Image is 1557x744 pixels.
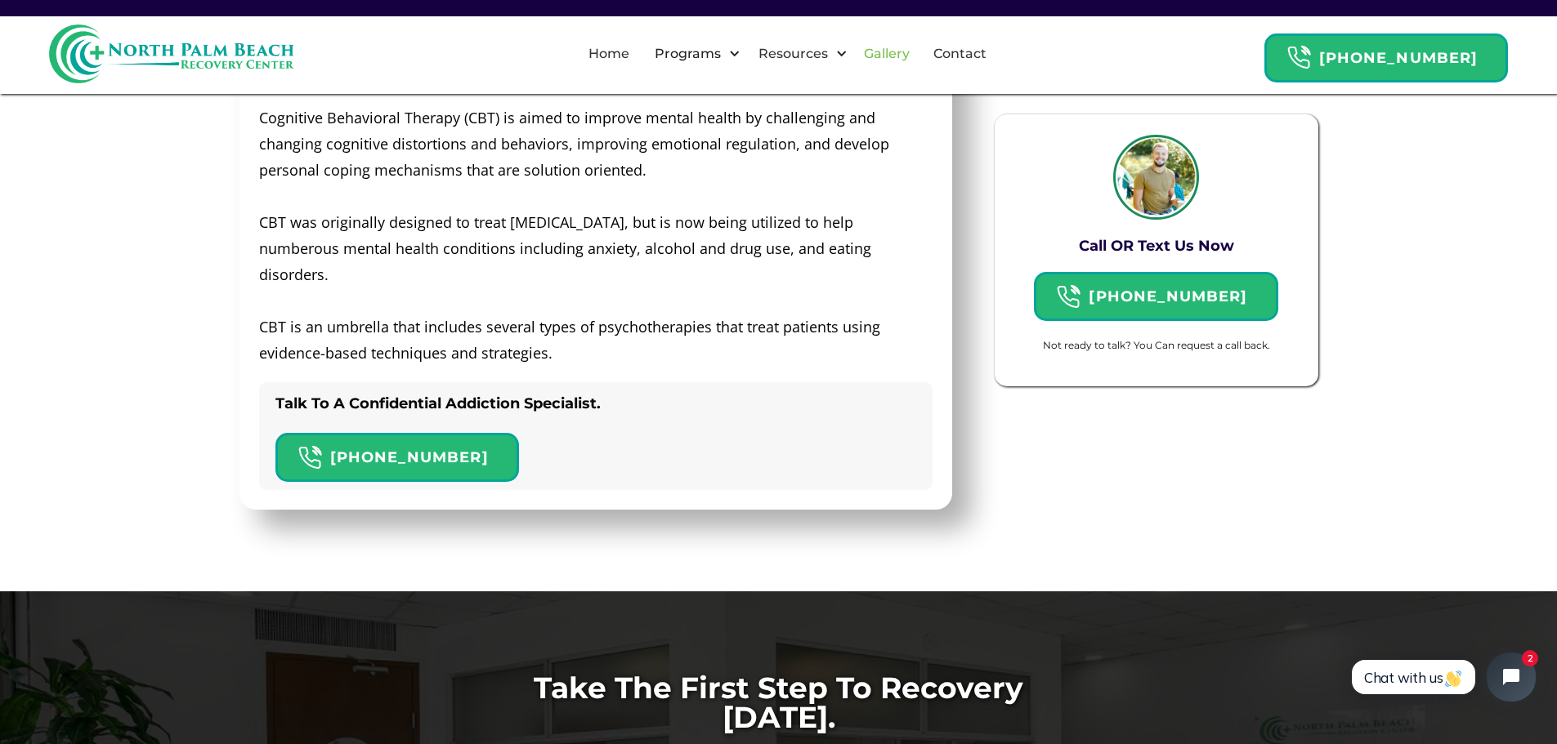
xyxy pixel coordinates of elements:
[1034,337,1277,362] form: Specific Campaign
[1286,45,1311,70] img: Header Calendar Icons
[1089,287,1247,305] strong: [PHONE_NUMBER]
[1264,25,1508,82] a: Header Calendar Icons[PHONE_NUMBER]
[493,673,1065,732] div: Take The First Step To Recovery [DATE].
[1334,639,1550,715] iframe: Tidio Chat
[1034,236,1277,256] h3: Call OR Text Us Now
[924,28,996,80] a: Contact
[1056,284,1081,310] img: Header Calendar Icons
[1034,264,1277,321] a: Header Calendar Icons[PHONE_NUMBER]
[745,28,852,80] div: Resources
[275,425,519,482] a: Header Calendar Icons[PHONE_NUMBER]
[579,28,639,80] a: Home
[641,28,745,80] div: Programs
[651,44,725,64] div: Programs
[854,28,919,80] a: Gallery
[1043,337,1270,354] div: Not ready to talk? You Can request a call back.
[275,390,933,417] h3: Talk To A Confidential Addiction Specialist.
[259,105,933,366] p: Cognitive Behavioral Therapy (CBT) is aimed to improve mental health by challenging and changing ...
[1319,49,1478,67] strong: [PHONE_NUMBER]
[298,445,322,470] img: Header Calendar Icons
[754,44,832,64] div: Resources
[330,448,489,466] strong: [PHONE_NUMBER]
